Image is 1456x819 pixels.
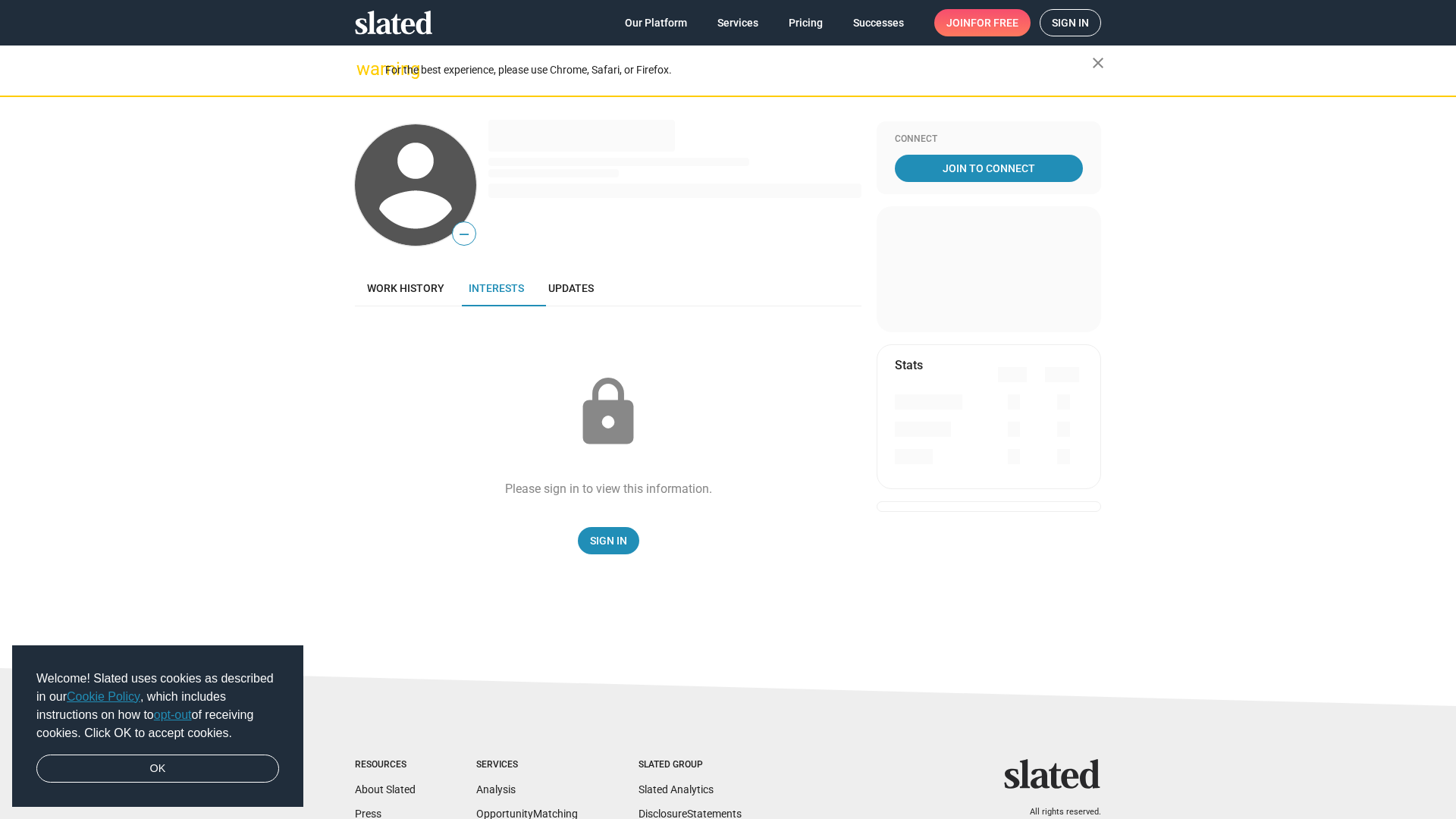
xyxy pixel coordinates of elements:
mat-icon: close [1089,54,1107,72]
span: Successes [853,9,904,36]
a: opt-out [154,708,192,721]
span: Services [717,9,758,36]
span: Welcome! Slated uses cookies as described in our , which includes instructions on how to of recei... [36,670,279,742]
div: Slated Group [639,759,742,771]
span: — [453,224,475,244]
span: for free [971,9,1018,36]
div: cookieconsent [12,645,303,808]
span: Updates [548,282,594,294]
mat-card-title: Stats [895,357,923,373]
span: Join To Connect [898,155,1080,182]
span: Work history [367,282,444,294]
a: Services [705,9,770,36]
div: Services [476,759,578,771]
a: Joinfor free [934,9,1031,36]
span: Join [946,9,1018,36]
a: Sign In [578,527,639,554]
span: Interests [469,282,524,294]
a: About Slated [355,783,416,795]
a: Successes [841,9,916,36]
mat-icon: lock [570,375,646,450]
a: Pricing [777,9,835,36]
span: Sign in [1052,10,1089,36]
a: Work history [355,270,457,306]
span: Pricing [789,9,823,36]
a: Our Platform [613,9,699,36]
span: Sign In [590,527,627,554]
a: Analysis [476,783,516,795]
a: Interests [457,270,536,306]
span: Our Platform [625,9,687,36]
div: For the best experience, please use Chrome, Safari, or Firefox. [385,60,1092,80]
mat-icon: warning [356,60,375,78]
div: Connect [895,133,1083,146]
a: Slated Analytics [639,783,714,795]
a: dismiss cookie message [36,755,279,783]
a: Updates [536,270,606,306]
a: Sign in [1040,9,1101,36]
div: Please sign in to view this information. [505,481,712,497]
div: Resources [355,759,416,771]
a: Join To Connect [895,155,1083,182]
a: Cookie Policy [67,690,140,703]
